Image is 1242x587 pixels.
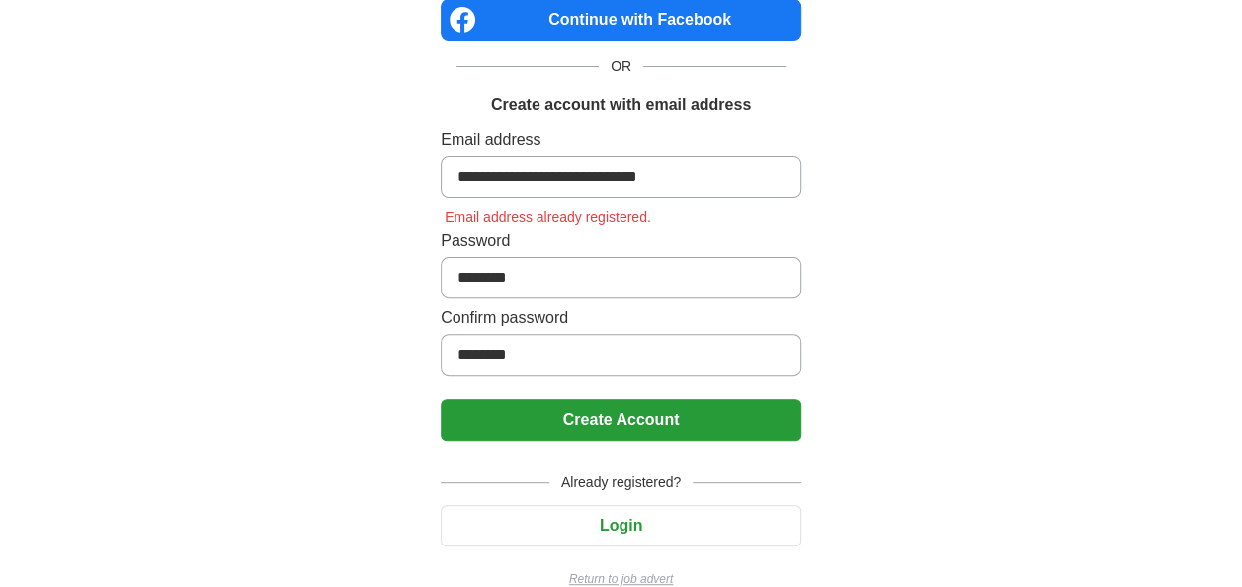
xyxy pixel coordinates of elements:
[441,306,801,330] label: Confirm password
[441,229,801,253] label: Password
[441,128,801,152] label: Email address
[441,399,801,441] button: Create Account
[441,505,801,546] button: Login
[491,93,751,117] h1: Create account with email address
[441,517,801,534] a: Login
[599,56,643,77] span: OR
[549,472,693,493] span: Already registered?
[441,210,655,225] span: Email address already registered.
